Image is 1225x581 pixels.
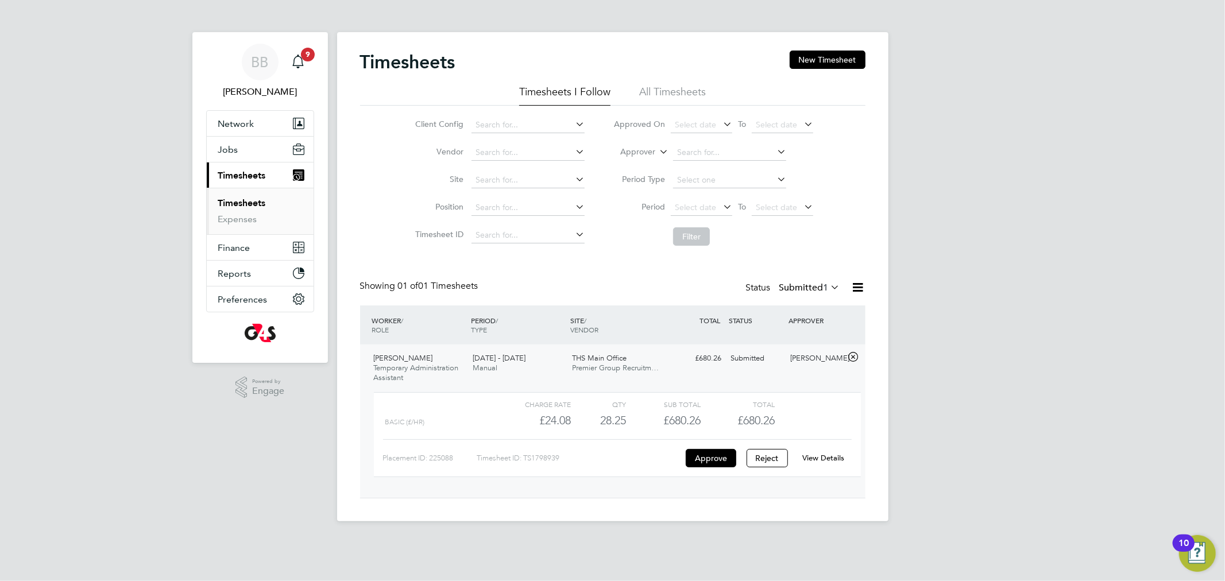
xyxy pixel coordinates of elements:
input: Search for... [472,145,585,161]
span: Manual [473,363,497,373]
div: £24.08 [496,411,570,430]
input: Search for... [472,227,585,243]
span: Finance [218,242,250,253]
div: APPROVER [786,310,845,331]
span: TOTAL [700,316,721,325]
div: SITE [567,310,667,340]
button: Preferences [207,286,314,312]
div: [PERSON_NAME] [786,349,845,368]
span: Preferences [218,294,268,305]
a: View Details [802,453,844,463]
li: Timesheets I Follow [519,85,610,106]
li: All Timesheets [639,85,706,106]
span: Select date [675,119,716,130]
span: THS Main Office [572,353,627,363]
nav: Main navigation [192,32,328,363]
button: Open Resource Center, 10 new notifications [1179,535,1216,572]
span: 01 of [398,280,419,292]
span: ROLE [372,325,389,334]
div: Timesheets [207,188,314,234]
div: Timesheet ID: TS1798939 [477,449,683,467]
div: £680.26 [667,349,727,368]
div: 10 [1178,543,1189,558]
div: £680.26 [627,411,701,430]
div: QTY [571,397,627,411]
span: / [496,316,498,325]
span: Temporary Administration Assistant [374,363,459,382]
a: Go to home page [206,324,314,342]
label: Approver [604,146,655,158]
a: Powered byEngage [235,377,284,398]
span: Timesheets [218,170,266,181]
span: Select date [756,119,797,130]
span: Jobs [218,144,238,155]
div: Charge rate [496,397,570,411]
button: Reports [207,261,314,286]
input: Search for... [673,145,786,161]
span: To [735,117,749,131]
div: Placement ID: 225088 [383,449,477,467]
div: Showing [360,280,481,292]
span: Beverley Brewins [206,85,314,99]
a: Timesheets [218,197,266,208]
label: Vendor [412,146,463,157]
input: Search for... [472,172,585,188]
button: Filter [673,227,710,246]
input: Search for... [472,200,585,216]
div: PERIOD [468,310,567,340]
div: Submitted [727,349,786,368]
div: WORKER [369,310,469,340]
label: Submitted [779,282,840,293]
a: Expenses [218,214,257,224]
span: To [735,199,749,214]
button: Network [207,111,314,136]
span: Engage [252,386,284,396]
button: Approve [686,449,736,467]
span: Powered by [252,377,284,386]
span: £680.26 [737,413,775,427]
span: Basic (£/HR) [385,418,425,426]
span: Network [218,118,254,129]
span: / [401,316,404,325]
span: Reports [218,268,252,279]
span: 1 [824,282,829,293]
button: Finance [207,235,314,260]
h2: Timesheets [360,51,455,73]
a: BB[PERSON_NAME] [206,44,314,99]
button: Jobs [207,137,314,162]
button: New Timesheet [790,51,865,69]
span: [DATE] - [DATE] [473,353,525,363]
span: [PERSON_NAME] [374,353,433,363]
input: Search for... [472,117,585,133]
label: Position [412,202,463,212]
div: Status [746,280,843,296]
label: Timesheet ID [412,229,463,239]
button: Timesheets [207,162,314,188]
span: TYPE [471,325,487,334]
span: Select date [756,202,797,212]
a: 9 [287,44,310,80]
div: 28.25 [571,411,627,430]
span: 01 Timesheets [398,280,478,292]
div: STATUS [727,310,786,331]
div: Sub Total [627,397,701,411]
span: 9 [301,48,315,61]
label: Site [412,174,463,184]
label: Client Config [412,119,463,129]
span: Select date [675,202,716,212]
div: Total [701,397,775,411]
label: Approved On [613,119,665,129]
label: Period Type [613,174,665,184]
span: Premier Group Recruitm… [572,363,659,373]
img: g4s-logo-retina.png [245,324,276,342]
span: VENDOR [570,325,598,334]
label: Period [613,202,665,212]
span: BB [252,55,269,69]
button: Reject [747,449,788,467]
input: Select one [673,172,786,188]
span: / [584,316,586,325]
